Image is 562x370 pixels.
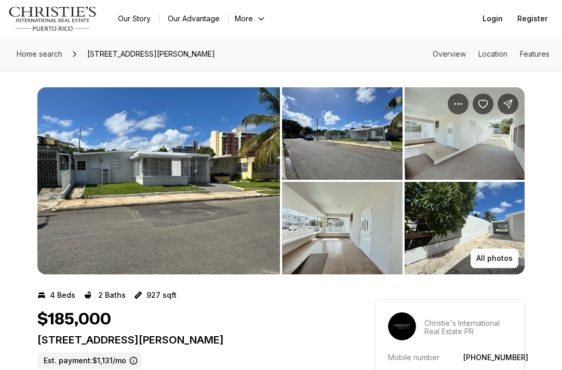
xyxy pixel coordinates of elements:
[159,11,228,26] a: Our Advantage
[83,46,219,62] span: [STREET_ADDRESS][PERSON_NAME]
[110,11,159,26] a: Our Story
[448,94,469,114] button: Property options
[388,353,439,362] p: Mobile number
[17,49,62,58] span: Home search
[405,182,525,274] button: View image gallery
[463,353,528,362] a: [PHONE_NUMBER]
[478,49,507,58] a: Skip to: Location
[520,49,550,58] a: Skip to: Features
[517,15,547,23] span: Register
[476,8,509,29] button: Login
[37,310,111,329] h1: $185,000
[37,87,280,274] button: View image gallery
[433,49,466,58] a: Skip to: Overview
[98,291,126,299] p: 2 Baths
[405,87,525,180] button: View image gallery
[424,319,512,336] p: Christie's International Real Estate PR
[282,87,403,180] button: View image gallery
[498,94,518,114] button: Share Property: 56 CALLE
[12,46,66,62] a: Home search
[471,248,518,268] button: All photos
[511,8,554,29] button: Register
[476,254,513,262] p: All photos
[8,6,97,31] img: logo
[282,182,403,274] button: View image gallery
[483,15,503,23] span: Login
[473,94,493,114] button: Save Property: 56 CALLE
[229,11,272,26] button: More
[37,352,142,369] label: Est. payment: $1,131/mo
[146,291,177,299] p: 927 sqft
[50,291,75,299] p: 4 Beds
[37,334,338,346] p: [STREET_ADDRESS][PERSON_NAME]
[37,87,525,274] div: Listing Photos
[37,87,280,274] li: 1 of 4
[433,50,550,58] nav: Page section menu
[282,87,525,274] li: 2 of 4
